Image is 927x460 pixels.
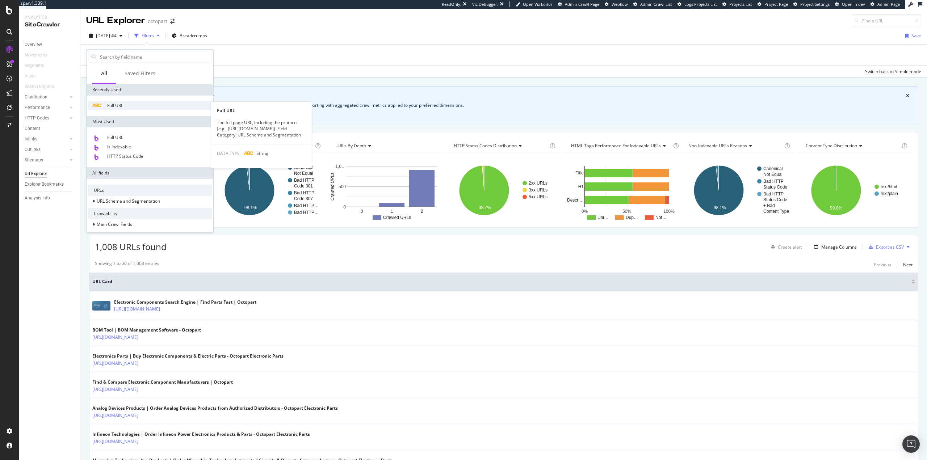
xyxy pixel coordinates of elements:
h4: Non-Indexable URLs Reasons [687,140,783,152]
span: 1,008 URLs found [95,241,167,253]
div: Crawl metrics are now in the RealKeywords Explorer [105,93,906,99]
div: Export as CSV [876,244,904,250]
a: Open in dev [835,1,865,7]
text: Not Equal [294,171,313,176]
svg: A chart. [564,159,677,222]
span: Admin Crawl Page [565,1,599,7]
a: Distribution [25,93,68,101]
div: Previous [874,262,891,268]
div: Url Explorer [25,170,47,178]
a: Outlinks [25,146,68,153]
text: H1 [578,184,584,189]
a: Sitemaps [25,156,68,164]
span: Admin Crawl List [640,1,672,7]
text: Code 301 [294,183,313,189]
div: ReadOnly: [442,1,461,7]
text: 0 [361,209,363,214]
a: [URL][DOMAIN_NAME] [92,412,138,419]
text: 100% [663,209,675,214]
div: Inlinks [25,135,37,143]
text: 98.7% [479,205,491,210]
div: Overview [25,41,42,48]
span: URL Card [92,278,910,285]
text: 5xx URLs [529,194,548,199]
span: DATA TYPE: [217,150,241,156]
button: Manage Columns [811,242,857,251]
div: Find & Compare Electronic Component Manufacturers | Octopart [92,379,233,385]
div: Save [911,33,921,39]
div: A chart. [447,159,560,222]
div: Explorer Bookmarks [25,181,64,188]
div: Full URL [211,107,312,114]
text: Code 307 [294,196,313,201]
span: Is Indexable [107,144,131,150]
input: Find a URL [852,14,921,27]
div: Performance [25,104,50,111]
text: Canonical [294,165,313,170]
text: Bad HTTP [294,190,314,195]
div: Electronics Parts | Buy Electronic Components & Electric Parts - Octopart Electronic Parts [92,353,284,359]
a: [URL][DOMAIN_NAME] [114,305,160,313]
h4: Content Type Distribution [804,140,900,152]
text: Bad HTTP [763,179,784,184]
a: Project Settings [793,1,830,7]
text: Descri… [567,198,584,203]
a: Search Engines [25,83,62,90]
img: main image [92,301,110,311]
div: Movements [25,51,47,59]
text: text/plain [881,191,898,196]
a: HTTP Codes [25,114,68,122]
a: [URL][DOMAIN_NAME] [92,438,138,445]
div: Analysis Info [25,194,50,202]
div: Visits [25,72,35,80]
div: Analytics [25,14,74,21]
svg: A chart. [681,159,794,222]
span: Projects List [729,1,752,7]
text: Bad HTTP [763,191,784,197]
span: 2025 Oct. 9th #4 [96,33,117,39]
span: HTML Tags Performance for Indexable URLs [571,143,661,149]
div: HTTP Codes [25,114,49,122]
text: 2xx URLs [529,181,548,186]
span: URL Scheme and Segmentation [97,198,160,204]
div: Filters [142,33,154,39]
button: Next [903,260,913,269]
span: Main Crawl Fields [97,221,132,227]
div: BOM Tool | BOM Management Software - Octopart [92,327,201,333]
a: Explorer Bookmarks [25,181,75,188]
text: 2 [421,209,423,214]
text: Bad HTTP [294,178,314,183]
a: [URL][DOMAIN_NAME] [92,360,138,367]
div: Next [903,262,913,268]
div: Recently Used [87,84,213,96]
text: Status Code [763,185,787,190]
svg: A chart. [799,159,912,222]
text: Content Type [763,209,789,214]
div: The full page URL, including the protocol (e.g., [URL][DOMAIN_NAME]). Field Category: URL Scheme ... [211,119,312,138]
div: Open Intercom Messenger [902,435,920,453]
a: Url Explorer [25,170,75,178]
text: Bad HTTP… [294,203,319,208]
a: Logs Projects List [678,1,717,7]
a: Performance [25,104,68,111]
button: Create alert [768,241,802,253]
a: Project Page [758,1,788,7]
div: Infineon Technologies | Order Infineon Power Electronics Products & Parts - Octopart Electronic P... [92,431,310,438]
text: 0% [582,209,588,214]
span: Project Settings [800,1,830,7]
button: Export as CSV [866,241,904,253]
span: Non-Indexable URLs Reasons [688,143,747,149]
a: Segments [25,62,51,69]
a: Inlinks [25,135,68,143]
div: Most Used [87,116,213,127]
a: [URL][DOMAIN_NAME] [92,334,138,341]
button: Previous [874,260,891,269]
a: Admin Crawl Page [558,1,599,7]
text: Crawled URLs [383,215,411,220]
a: [URL][DOMAIN_NAME] [92,386,138,393]
a: Visits [25,72,43,80]
span: HTTP Status Codes Distribution [454,143,517,149]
